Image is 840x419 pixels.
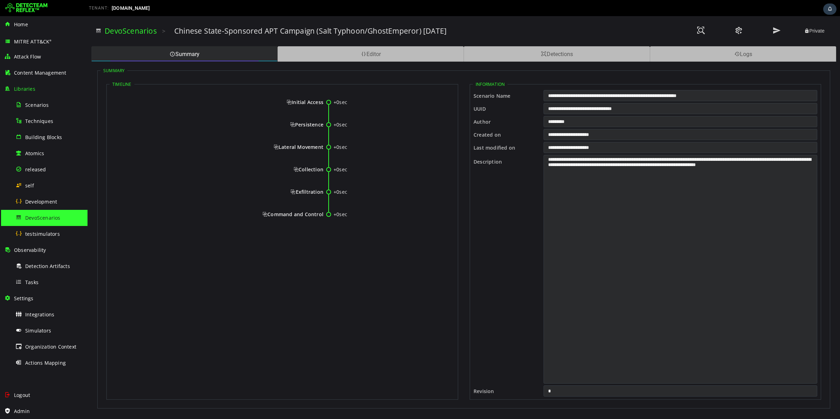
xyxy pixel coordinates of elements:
div: Summary [4,30,190,46]
div: Logs [562,30,749,46]
label: Created on [386,113,456,124]
span: TENANT: [89,6,109,11]
legend: Timeline [22,65,47,71]
span: Logout [14,392,30,398]
span: Admin [14,408,30,414]
span: Building Blocks [25,134,62,140]
div: +0sec [246,83,357,90]
label: Last modified on [386,126,456,137]
sup: ® [49,39,51,42]
legend: Summary [13,51,40,57]
label: Scenario Name [386,74,456,85]
span: Observability [14,247,46,253]
div: Detections [376,30,562,46]
span: Tasks [25,279,38,286]
button: Private [709,11,744,19]
span: Integrations [25,311,54,318]
span: testsimulators [25,231,60,237]
label: Author [386,100,456,111]
div: +0sec [246,172,357,179]
span: Detection Artifacts [25,263,70,269]
span: Initial Access [199,83,236,89]
span: Organization Context [25,343,76,350]
span: Scenarios [25,102,49,108]
h3: Chinese State-Sponsored APT Campaign (Salt Typhoon/GhostEmperor) [DATE] [87,10,359,20]
span: self [25,182,34,189]
div: +0sec [246,150,357,157]
span: Lateral Movement [186,128,236,134]
span: Content Management [14,69,66,76]
label: Revision [386,369,456,381]
span: released [25,166,46,173]
span: Attack Flow [14,53,41,60]
div: +0sec [246,128,357,135]
legend: Information [385,65,420,71]
span: [DOMAIN_NAME] [112,5,150,11]
span: Techniques [25,118,53,124]
span: Simulators [25,327,51,334]
img: Detecteam logo [5,2,48,14]
div: Editor [190,30,376,46]
span: Persistence [203,105,236,112]
span: Command and Control [175,195,236,201]
div: Task Notifications [823,4,836,15]
span: Collection [206,150,236,157]
div: +0sec [246,105,357,112]
span: DevoScenarios [25,214,61,221]
span: Actions Mapping [25,359,66,366]
span: Private [717,12,737,18]
span: MITRE ATT&CK [14,38,52,45]
span: Atomics [25,150,44,157]
span: Settings [14,295,34,302]
span: > [75,11,78,19]
a: DevoScenarios [17,10,69,20]
span: Exfiltration [203,172,236,179]
label: UUID [386,87,456,98]
span: Libraries [14,85,35,92]
label: Description [386,139,456,149]
div: +0sec [246,195,357,202]
span: Home [14,21,28,28]
span: Development [25,198,57,205]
